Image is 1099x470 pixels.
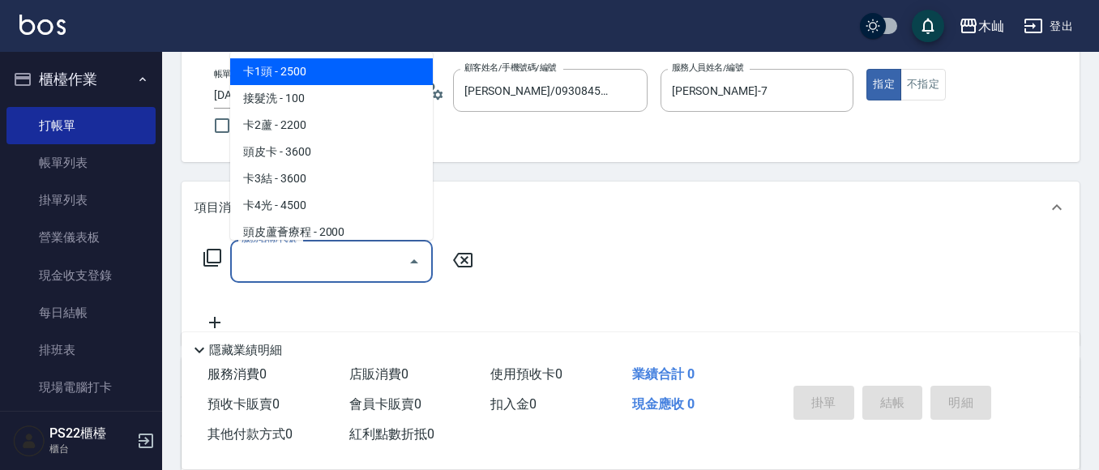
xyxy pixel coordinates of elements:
[214,82,372,109] input: YYYY/MM/DD hh:mm
[230,139,433,165] span: 頭皮卡 - 3600
[1017,11,1080,41] button: 登出
[6,294,156,331] a: 每日結帳
[912,10,944,42] button: save
[6,107,156,144] a: 打帳單
[207,426,293,442] span: 其他付款方式 0
[209,342,282,359] p: 隱藏業績明細
[13,425,45,457] img: Person
[349,396,421,412] span: 會員卡販賣 0
[672,62,743,74] label: 服務人員姓名/編號
[49,442,132,456] p: 櫃台
[230,219,433,246] span: 頭皮蘆薈療程 - 2000
[632,366,695,382] span: 業績合計 0
[490,366,562,382] span: 使用預收卡 0
[6,369,156,406] a: 現場電腦打卡
[230,192,433,219] span: 卡4光 - 4500
[49,425,132,442] h5: PS22櫃檯
[490,396,537,412] span: 扣入金 0
[6,257,156,294] a: 現金收支登錄
[214,68,248,80] label: 帳單日期
[230,85,433,112] span: 接髮洗 - 100
[952,10,1011,43] button: 木屾
[6,219,156,256] a: 營業儀表板
[19,15,66,35] img: Logo
[195,199,243,216] p: 項目消費
[900,69,946,100] button: 不指定
[464,62,557,74] label: 顧客姓名/手機號碼/編號
[978,16,1004,36] div: 木屾
[632,396,695,412] span: 現金應收 0
[349,366,408,382] span: 店販消費 0
[207,366,267,382] span: 服務消費 0
[207,396,280,412] span: 預收卡販賣 0
[6,144,156,182] a: 帳單列表
[866,69,901,100] button: 指定
[230,165,433,192] span: 卡3結 - 3600
[182,182,1080,233] div: 項目消費
[6,182,156,219] a: 掛單列表
[349,426,434,442] span: 紅利點數折抵 0
[230,58,433,85] span: 卡1頭 - 2500
[401,249,427,275] button: Close
[6,58,156,100] button: 櫃檯作業
[230,112,433,139] span: 卡2蘆 - 2200
[6,331,156,369] a: 排班表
